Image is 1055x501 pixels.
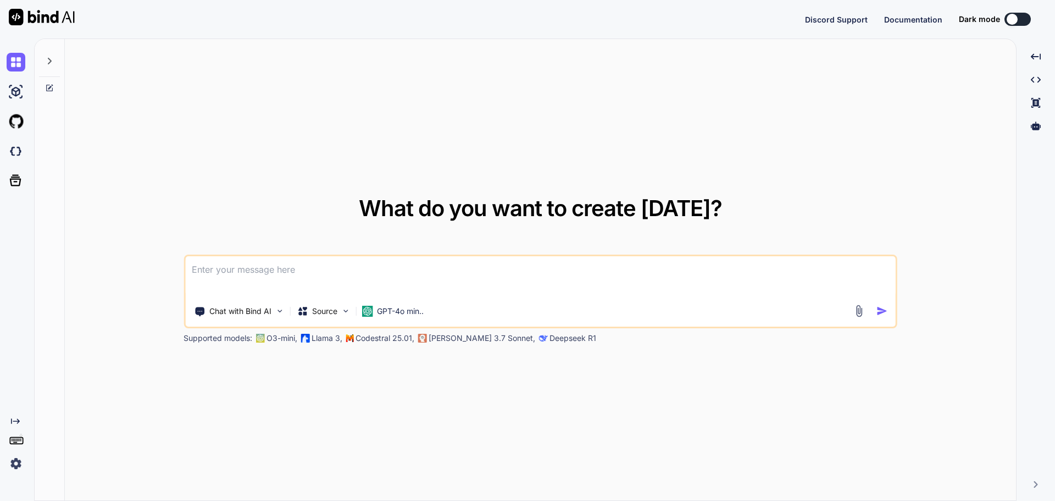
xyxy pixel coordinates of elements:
[275,306,284,316] img: Pick Tools
[356,333,414,344] p: Codestral 25.01,
[7,112,25,131] img: githubLight
[429,333,535,344] p: [PERSON_NAME] 3.7 Sonnet,
[312,306,337,317] p: Source
[266,333,297,344] p: O3-mini,
[959,14,1000,25] span: Dark mode
[301,334,309,343] img: Llama2
[9,9,75,25] img: Bind AI
[377,306,424,317] p: GPT-4o min..
[884,15,942,24] span: Documentation
[7,53,25,71] img: chat
[7,454,25,473] img: settings
[538,334,547,343] img: claude
[362,306,373,317] img: GPT-4o mini
[209,306,271,317] p: Chat with Bind AI
[184,333,252,344] p: Supported models:
[805,15,868,24] span: Discord Support
[805,14,868,25] button: Discord Support
[256,334,264,343] img: GPT-4
[346,334,353,342] img: Mistral-AI
[884,14,942,25] button: Documentation
[549,333,596,344] p: Deepseek R1
[7,142,25,161] img: darkCloudIdeIcon
[418,334,426,343] img: claude
[7,82,25,101] img: ai-studio
[312,333,342,344] p: Llama 3,
[853,305,865,317] img: attachment
[876,305,888,317] img: icon
[341,306,350,316] img: Pick Models
[359,195,722,222] span: What do you want to create [DATE]?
